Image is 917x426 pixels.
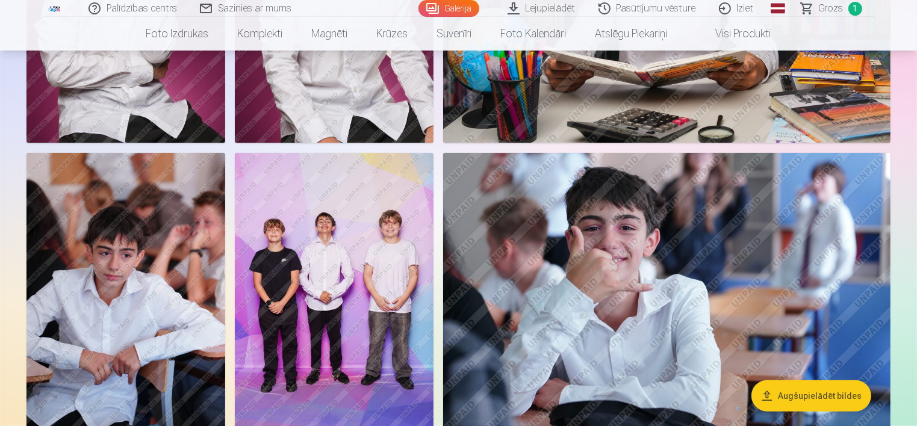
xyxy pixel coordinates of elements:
img: /fa1 [48,5,61,12]
a: Foto izdrukas [132,17,223,51]
a: Komplekti [223,17,297,51]
a: Visi produkti [682,17,786,51]
a: Foto kalendāri [486,17,581,51]
a: Magnēti [297,17,362,51]
button: Augšupielādēt bildes [751,380,871,412]
a: Suvenīri [423,17,486,51]
span: Grozs [819,1,844,16]
span: 1 [848,2,862,16]
a: Krūzes [362,17,423,51]
a: Atslēgu piekariņi [581,17,682,51]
